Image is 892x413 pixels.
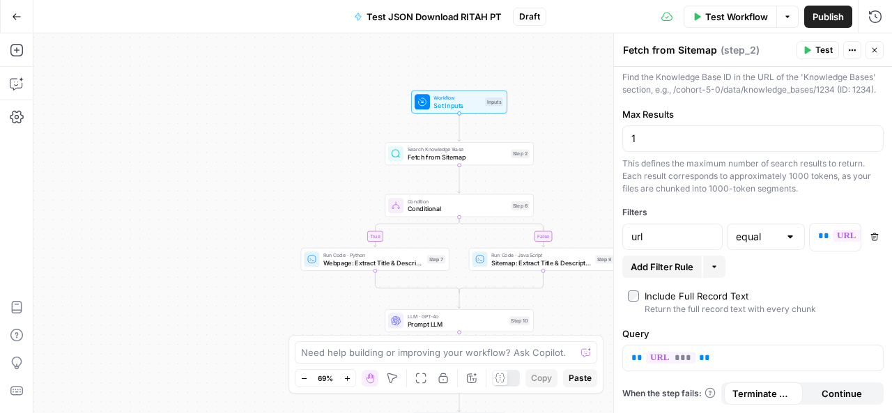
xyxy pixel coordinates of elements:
span: Test JSON Download RITAH PT [367,10,502,24]
button: Add Filter Rule [622,256,702,278]
span: Search Knowledge Base [408,146,507,153]
span: Conditional [408,204,507,214]
input: equal [736,230,779,244]
span: Condition [408,197,507,205]
span: Sitemap: Extract Title & Description [491,258,591,267]
span: Publish [813,10,844,24]
div: Inputs [485,98,502,106]
div: Step 9 [595,255,613,263]
div: Find the Knowledge Base ID in the URL of the 'Knowledge Bases' section, e.g., /cohort-5-0/data/kn... [622,71,884,96]
span: Set Inputs [433,100,481,110]
g: Edge from step_13 to end [458,384,461,412]
div: Run Code · PythonWebpage: Extract Title & DescriptionStep 7 [301,248,450,271]
button: Publish [804,6,852,28]
div: LLM · GPT-4oPrompt LLMStep 10 [385,309,534,332]
g: Edge from step_6 to step_7 [374,217,459,247]
span: Test Workflow [705,10,768,24]
span: Run Code · Python [323,251,423,259]
span: Workflow [433,94,481,102]
div: Step 2 [511,150,529,158]
span: Paste [569,372,592,384]
button: Continue [803,382,882,405]
span: Test [815,44,833,56]
div: This defines the maximum number of search results to return. Each result corresponds to approxima... [622,157,884,195]
span: Prompt LLM [408,319,506,329]
input: Type a field [631,230,714,244]
span: Fetch from Sitemap [408,153,507,162]
g: Edge from start to step_2 [458,113,461,141]
div: Step 10 [509,316,530,325]
button: Copy [525,369,557,387]
a: When the step fails: [622,387,716,400]
div: Run Code · JavaScriptSitemap: Extract Title & DescriptionStep 9 [469,248,618,271]
button: Test Workflow [684,6,777,28]
div: Step 6 [511,201,529,210]
span: Continue [822,387,862,400]
span: LLM · GPT-4o [408,313,506,320]
div: Include Full Record Text [645,289,748,303]
span: Terminate Workflow [732,387,794,400]
label: Max Results [622,107,884,121]
div: WorkflowSet InputsInputs [385,91,534,114]
div: Step 7 [427,255,445,263]
g: Edge from step_6-conditional-end to step_10 [458,290,461,308]
span: Run Code · JavaScript [491,251,591,259]
span: Copy [531,372,552,384]
div: Filters [622,206,884,219]
g: Edge from step_7 to step_6-conditional-end [375,270,459,293]
div: Search Knowledge BaseFetch from SitemapStep 2 [385,142,534,165]
input: Include Full Record TextReturn the full record text with every chunk [628,290,639,302]
span: 69% [318,373,333,384]
span: Add Filter Rule [631,260,693,274]
button: Test [797,41,839,59]
g: Edge from step_2 to step_6 [458,165,461,193]
g: Edge from step_6 to step_9 [459,217,545,247]
button: Paste [563,369,597,387]
div: Return the full record text with every chunk [645,303,816,315]
span: Draft [519,10,540,23]
textarea: Fetch from Sitemap [623,43,717,57]
label: Query [622,327,884,341]
button: Test JSON Download RITAH PT [346,6,510,28]
span: Webpage: Extract Title & Description [323,258,423,267]
g: Edge from step_9 to step_6-conditional-end [459,270,544,293]
div: ConditionConditionalStep 6 [385,194,534,217]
